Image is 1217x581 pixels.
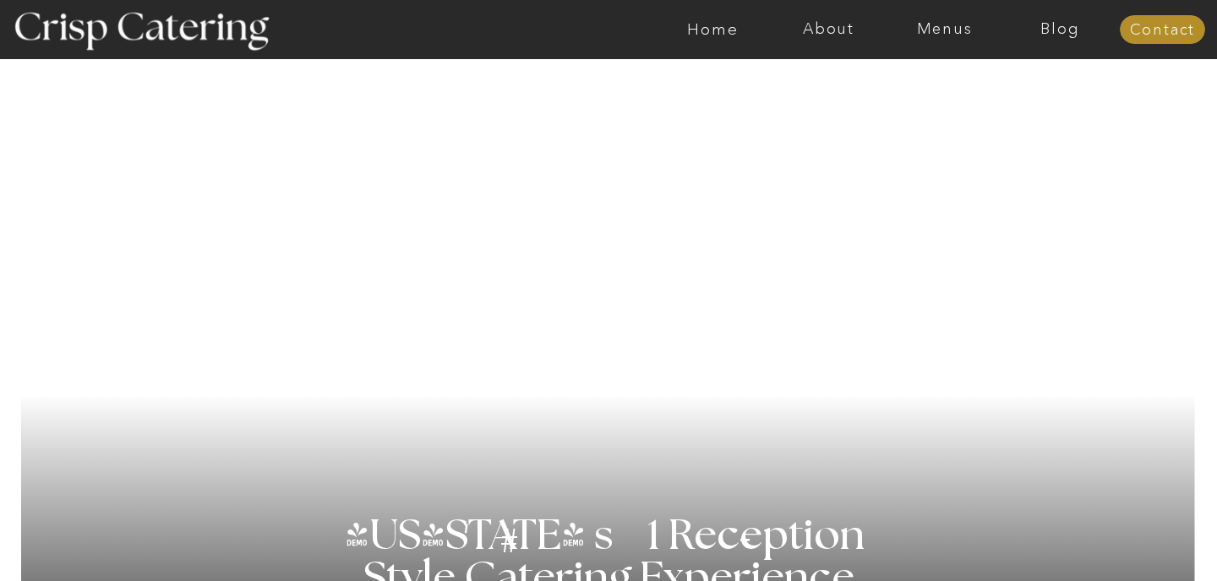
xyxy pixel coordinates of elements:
[1002,21,1118,38] a: Blog
[771,21,887,38] a: About
[433,514,502,557] h3: '
[887,21,1002,38] a: Menus
[1120,22,1205,39] a: Contact
[655,21,771,38] a: Home
[463,524,559,573] h3: #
